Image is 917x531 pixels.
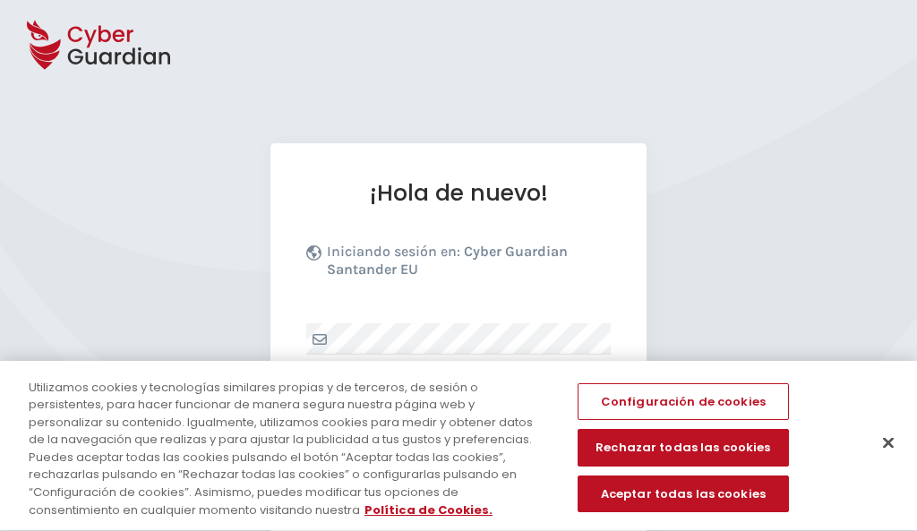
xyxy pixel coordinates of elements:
[578,475,789,513] button: Aceptar todas las cookies
[364,501,493,518] a: Más información sobre su privacidad, se abre en una nueva pestaña
[327,243,606,287] p: Iniciando sesión en:
[578,383,789,421] button: Configuración de cookies, Abre el cuadro de diálogo del centro de preferencias.
[869,424,908,463] button: Cerrar
[327,243,568,278] b: Cyber Guardian Santander EU
[578,430,789,467] button: Rechazar todas las cookies
[29,379,550,518] div: Utilizamos cookies y tecnologías similares propias y de terceros, de sesión o persistentes, para ...
[306,179,611,207] h1: ¡Hola de nuevo!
